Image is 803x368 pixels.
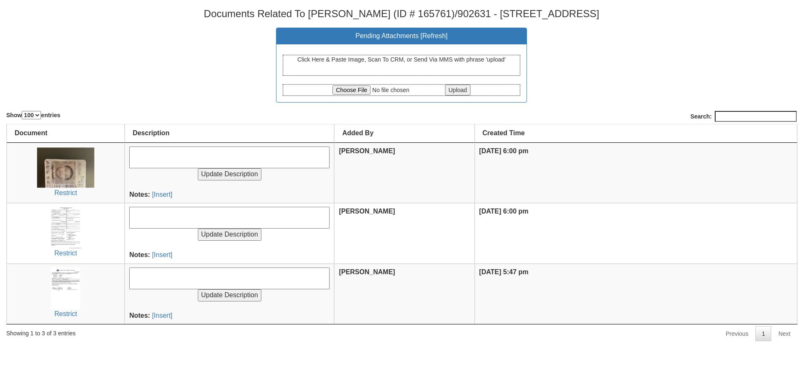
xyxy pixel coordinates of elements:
a: Previous [719,326,754,341]
a: Restrict [54,310,77,317]
a: [Insert] [152,312,172,319]
b: [DATE] 6:00 pm [479,208,529,215]
h3: Documents Related To [PERSON_NAME] (ID # 165761)/902631 - [STREET_ADDRESS] [6,8,797,19]
a: Restrict [54,189,77,196]
img: uid(148)-2cacede5-50ab-1908-ec75-c6d5dff9c49a.jpg [36,147,95,188]
th: [PERSON_NAME] [334,264,474,324]
div: Click Here & Paste Image, Scan To CRM, or Send Via MMS with phrase 'upload' [283,55,520,76]
a: [Insert] [152,191,172,198]
th: Document [7,124,125,143]
h3: Pending Attachments [ ] [283,32,520,40]
img: uid(148)-2c8af40a-afa0-ab9e-7c97-e6ebb40d99f6.jpg [51,268,81,309]
a: 1 [755,326,771,341]
th: Added By [334,124,474,143]
a: Restrict [54,250,77,257]
th: Description [125,124,334,143]
input: Update Description [198,289,261,301]
th: Created Time [475,124,797,143]
a: Refresh [422,32,446,39]
th: [PERSON_NAME] [334,203,474,264]
select: Showentries [22,111,41,119]
b: Notes: [129,251,150,258]
img: uid(148)-505ee628-8be2-d89b-ad08-2f537e646459.jpg [49,207,82,249]
label: Show entries [6,111,60,119]
input: Update Description [198,229,261,241]
b: Notes: [129,312,150,319]
input: Search: [715,111,797,122]
label: Search: [690,111,797,122]
b: [DATE] 6:00 pm [479,147,529,154]
input: Update Description [198,168,261,180]
input: Upload [445,85,470,95]
b: [DATE] 5:47 pm [479,268,529,275]
a: Next [772,326,797,341]
b: Notes: [129,191,150,198]
a: [Insert] [152,251,172,258]
div: Showing 1 to 3 of 3 entries [6,324,76,337]
th: [PERSON_NAME] [334,143,474,203]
